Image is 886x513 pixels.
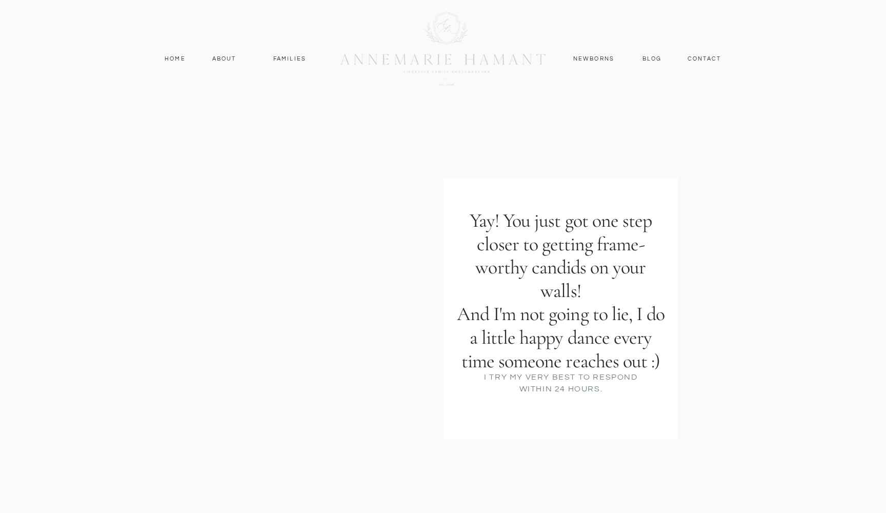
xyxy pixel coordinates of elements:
a: Blog [640,54,664,64]
a: I try my very best to respond within 24 hours. [481,360,641,406]
a: Families [267,54,313,64]
p: Yay! You just got one step closer to getting frame-worthy candids on your walls! And I'm not goin... [454,209,668,341]
a: About [209,54,239,64]
a: Newborns [569,54,618,64]
a: contact [682,54,727,64]
a: Home [160,54,190,64]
